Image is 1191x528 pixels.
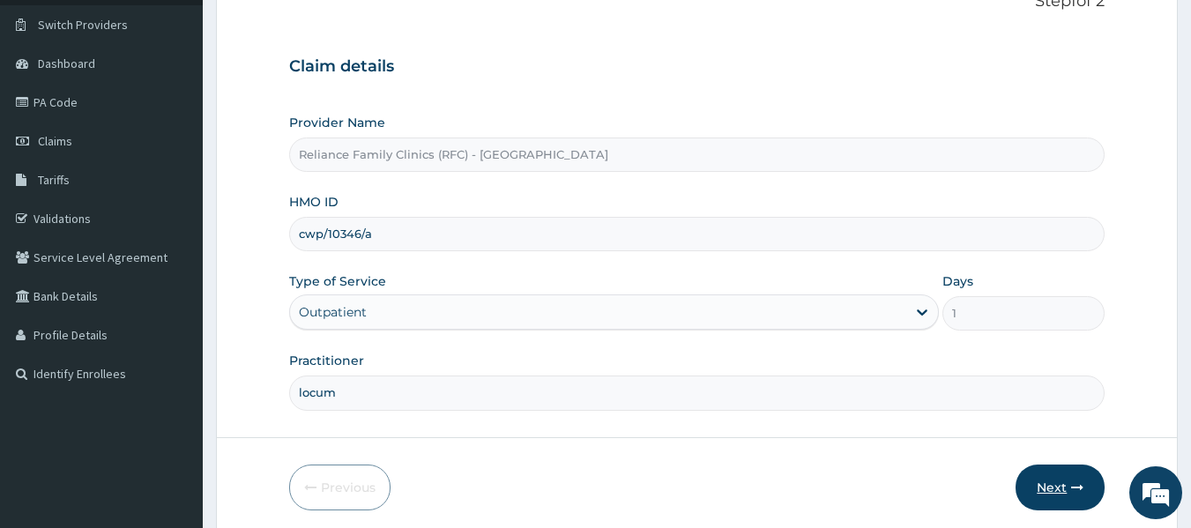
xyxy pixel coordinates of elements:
label: HMO ID [289,193,339,211]
input: Enter HMO ID [289,217,1105,251]
label: Practitioner [289,352,364,369]
button: Previous [289,465,391,510]
span: Dashboard [38,56,95,71]
span: Claims [38,133,72,149]
input: Enter Name [289,376,1105,410]
div: Chat with us now [92,99,296,122]
span: We're online! [102,154,243,332]
span: Switch Providers [38,17,128,33]
span: Tariffs [38,172,70,188]
h3: Claim details [289,57,1105,77]
label: Provider Name [289,114,385,131]
div: Minimize live chat window [289,9,331,51]
div: Outpatient [299,303,367,321]
button: Next [1016,465,1105,510]
label: Type of Service [289,272,386,290]
label: Days [942,272,973,290]
textarea: Type your message and hit 'Enter' [9,346,336,407]
img: d_794563401_company_1708531726252_794563401 [33,88,71,132]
